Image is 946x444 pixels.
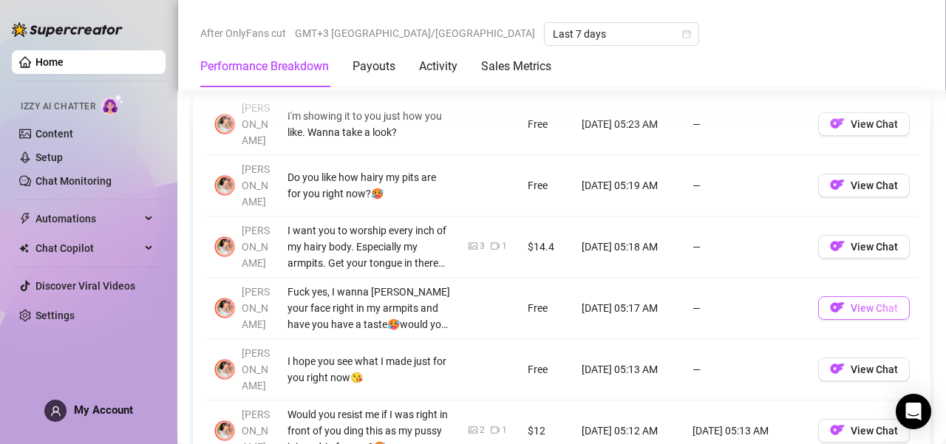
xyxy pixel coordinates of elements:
[519,155,573,216] td: Free
[573,216,684,278] td: [DATE] 05:18 AM
[519,339,573,400] td: Free
[684,339,809,400] td: —
[242,347,270,392] span: [PERSON_NAME]
[553,23,690,45] span: Last 7 days
[818,305,910,317] a: OFView Chat
[200,22,286,44] span: After OnlyFans cut
[818,419,910,443] button: OFView Chat
[851,425,898,437] span: View Chat
[830,423,845,437] img: OF
[573,155,684,216] td: [DATE] 05:19 AM
[469,426,477,434] span: picture
[35,56,64,68] a: Home
[573,94,684,155] td: [DATE] 05:23 AM
[684,155,809,216] td: —
[353,58,395,75] div: Payouts
[851,180,898,191] span: View Chat
[481,58,551,75] div: Sales Metrics
[287,169,451,202] div: Do you like how hairy my pits are for you right now?🥵
[419,58,457,75] div: Activity
[35,310,75,321] a: Settings
[682,30,691,38] span: calendar
[21,100,95,114] span: Izzy AI Chatter
[469,242,477,250] span: picture
[295,22,535,44] span: GMT+3 [GEOGRAPHIC_DATA]/[GEOGRAPHIC_DATA]
[519,278,573,339] td: Free
[214,298,235,318] img: 𝖍𝖔𝖑𝖑𝖞
[35,151,63,163] a: Setup
[287,222,451,271] div: I want you to worship every inch of my hairy body. Especially my armpits. Get your tongue in ther...
[851,118,898,130] span: View Chat
[830,300,845,315] img: OF
[242,102,270,146] span: [PERSON_NAME]
[573,278,684,339] td: [DATE] 05:17 AM
[35,128,73,140] a: Content
[830,177,845,192] img: OF
[818,182,910,194] a: OFView Chat
[830,116,845,131] img: OF
[480,239,485,253] div: 3
[896,394,931,429] div: Open Intercom Messenger
[818,428,910,440] a: OFView Chat
[830,361,845,376] img: OF
[502,423,507,437] div: 1
[19,213,31,225] span: thunderbolt
[35,280,135,292] a: Discover Viral Videos
[214,359,235,380] img: 𝖍𝖔𝖑𝖑𝖞
[818,366,910,378] a: OFView Chat
[818,235,910,259] button: OFView Chat
[818,296,910,320] button: OFView Chat
[214,175,235,196] img: 𝖍𝖔𝖑𝖑𝖞
[242,225,270,269] span: [PERSON_NAME]
[519,216,573,278] td: $14.4
[818,112,910,136] button: OFView Chat
[19,243,29,253] img: Chat Copilot
[851,363,898,375] span: View Chat
[851,302,898,314] span: View Chat
[830,239,845,253] img: OF
[200,58,329,75] div: Performance Breakdown
[573,339,684,400] td: [DATE] 05:13 AM
[684,278,809,339] td: —
[214,236,235,257] img: 𝖍𝖔𝖑𝖑𝖞
[35,236,140,260] span: Chat Copilot
[287,353,451,386] div: I hope you see what I made just for you right now😘
[818,358,910,381] button: OFView Chat
[684,216,809,278] td: —
[74,403,133,417] span: My Account
[50,406,61,417] span: user
[491,242,500,250] span: video-camera
[242,163,270,208] span: [PERSON_NAME]
[502,239,507,253] div: 1
[818,121,910,133] a: OFView Chat
[214,114,235,134] img: 𝖍𝖔𝖑𝖑𝖞
[35,175,112,187] a: Chat Monitoring
[519,94,573,155] td: Free
[851,241,898,253] span: View Chat
[491,426,500,434] span: video-camera
[818,174,910,197] button: OFView Chat
[287,284,451,332] div: Fuck yes, I wanna [PERSON_NAME] your face right in my armpits and have you have a taste🥵would you...
[214,420,235,441] img: 𝖍𝖔𝖑𝖑𝖞
[101,94,124,115] img: AI Chatter
[480,423,485,437] div: 2
[35,207,140,230] span: Automations
[242,286,270,330] span: [PERSON_NAME]
[818,244,910,256] a: OFView Chat
[12,22,123,37] img: logo-BBDzfeDw.svg
[684,94,809,155] td: —
[287,108,451,140] div: I'm showing it to you just how you like. Wanna take a look?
